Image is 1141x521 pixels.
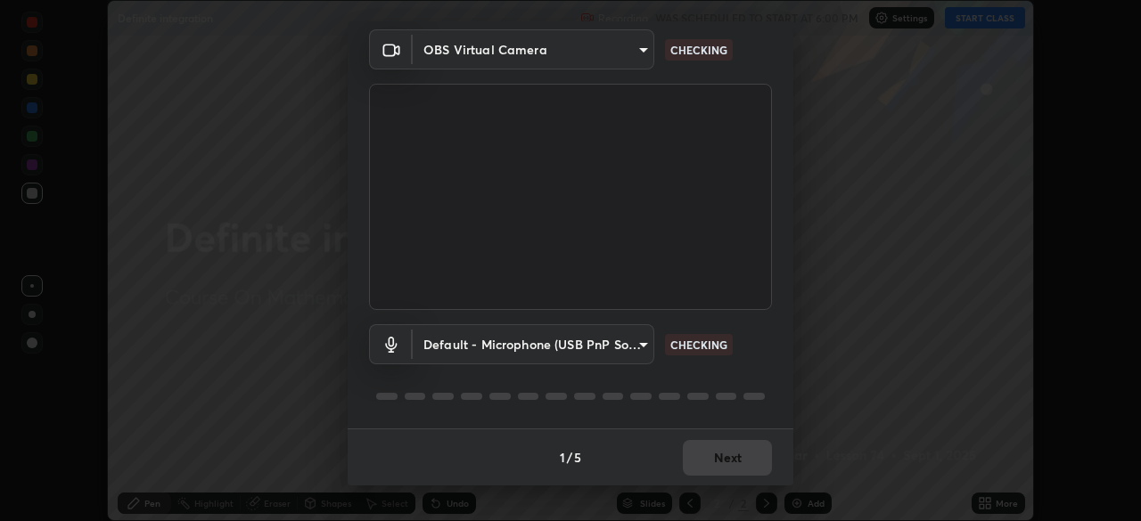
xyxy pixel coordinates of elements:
div: OBS Virtual Camera [413,29,654,69]
div: OBS Virtual Camera [413,324,654,364]
p: CHECKING [670,42,727,58]
h4: 5 [574,448,581,467]
h4: / [567,448,572,467]
h4: 1 [560,448,565,467]
p: CHECKING [670,337,727,353]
